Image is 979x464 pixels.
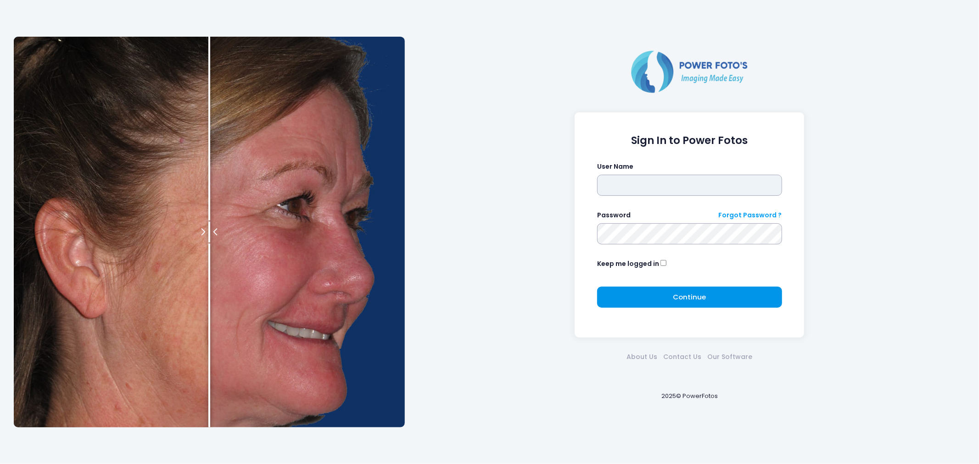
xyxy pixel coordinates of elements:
[673,292,706,302] span: Continue
[597,162,633,171] label: User Name
[414,377,965,416] div: 2025© PowerFotos
[597,287,782,308] button: Continue
[705,352,755,362] a: Our Software
[624,352,660,362] a: About Us
[719,210,782,220] a: Forgot Password ?
[627,49,751,94] img: Logo
[597,134,782,147] h1: Sign In to Power Fotos
[597,210,631,220] label: Password
[660,352,705,362] a: Contact Us
[597,259,659,269] label: Keep me logged in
